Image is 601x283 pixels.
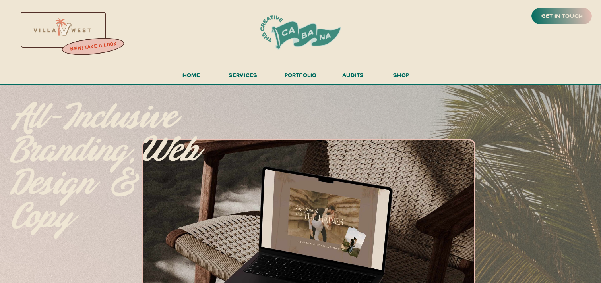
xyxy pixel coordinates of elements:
p: All-inclusive branding, web design & copy [11,101,201,214]
a: shop [382,70,420,84]
a: get in touch [540,11,584,22]
a: Home [179,70,204,85]
a: services [226,70,260,85]
a: portfolio [282,70,319,85]
a: new! take a look [61,39,126,55]
a: audits [341,70,365,84]
span: services [229,71,258,79]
